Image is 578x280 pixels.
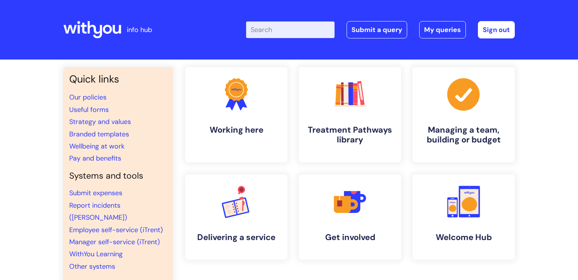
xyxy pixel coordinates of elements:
a: Wellbeing at work [69,142,125,151]
a: Pay and benefits [69,154,121,163]
a: Our policies [69,93,106,102]
h4: Systems and tools [69,171,167,181]
a: Managing a team, building or budget [412,67,515,162]
a: Working here [185,67,287,162]
a: Treatment Pathways library [299,67,401,162]
a: Other systems [69,262,115,271]
a: Report incidents ([PERSON_NAME]) [69,201,127,222]
h4: Delivering a service [191,233,281,242]
h4: Managing a team, building or budget [418,125,509,145]
a: Branded templates [69,130,129,139]
h4: Welcome Hub [418,233,509,242]
h4: Working here [191,125,281,135]
a: Useful forms [69,105,109,114]
h4: Treatment Pathways library [305,125,395,145]
input: Search [246,21,335,38]
a: WithYou Learning [69,249,123,259]
a: Submit a query [347,21,407,38]
a: Employee self-service (iTrent) [69,225,163,234]
a: Strategy and values [69,117,131,126]
a: Manager self-service (iTrent) [69,237,160,246]
a: Welcome Hub [412,174,515,260]
h3: Quick links [69,73,167,85]
a: Submit expenses [69,188,122,197]
a: My queries [419,21,466,38]
a: Delivering a service [185,174,287,260]
p: info hub [127,24,152,36]
h4: Get involved [305,233,395,242]
a: Get involved [299,174,401,260]
a: Sign out [478,21,515,38]
div: | - [246,21,515,38]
